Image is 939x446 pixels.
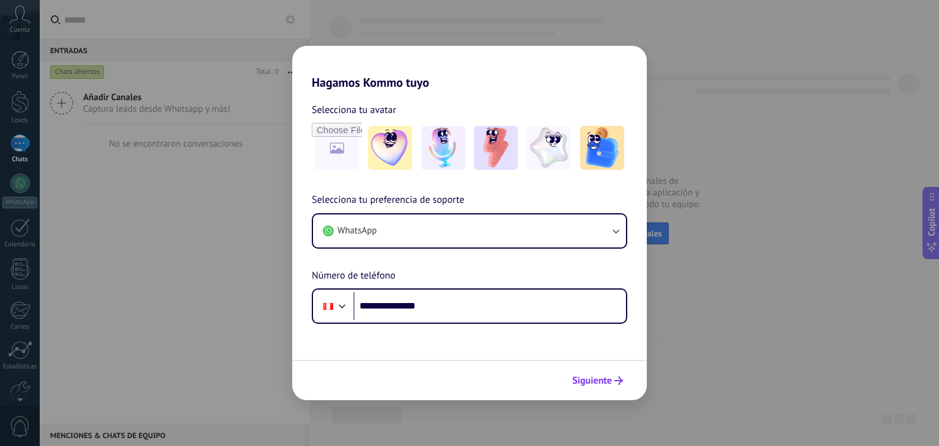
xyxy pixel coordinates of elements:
[474,126,518,170] img: -3.jpeg
[312,102,396,118] span: Selecciona tu avatar
[312,268,396,284] span: Número de teléfono
[572,376,612,385] span: Siguiente
[337,225,377,237] span: WhatsApp
[567,370,628,391] button: Siguiente
[527,126,571,170] img: -4.jpeg
[580,126,624,170] img: -5.jpeg
[312,192,465,208] span: Selecciona tu preferencia de soporte
[421,126,465,170] img: -2.jpeg
[313,214,626,247] button: WhatsApp
[317,293,340,319] div: Peru: + 51
[368,126,412,170] img: -1.jpeg
[292,46,647,90] h2: Hagamos Kommo tuyo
